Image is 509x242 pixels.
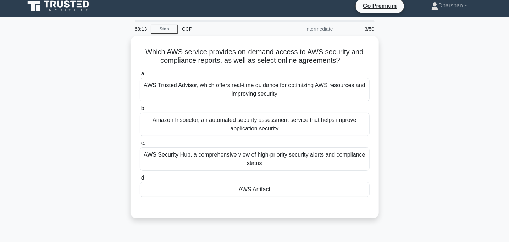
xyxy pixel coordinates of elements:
div: AWS Artifact [140,182,370,197]
a: Go Premium [359,1,401,10]
div: 68:13 [131,22,151,36]
span: c. [141,140,145,146]
div: AWS Trusted Advisor, which offers real-time guidance for optimizing AWS resources and improving s... [140,78,370,101]
span: a. [141,71,146,77]
div: Intermediate [275,22,337,36]
div: 3/50 [337,22,379,36]
div: AWS Security Hub, a comprehensive view of high-priority security alerts and compliance status [140,147,370,171]
h5: Which AWS service provides on-demand access to AWS security and compliance reports, as well as se... [139,47,370,65]
span: d. [141,175,146,181]
span: b. [141,105,146,111]
div: CCP [178,22,275,36]
div: Amazon Inspector, an automated security assessment service that helps improve application security [140,113,370,136]
a: Stop [151,25,178,34]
